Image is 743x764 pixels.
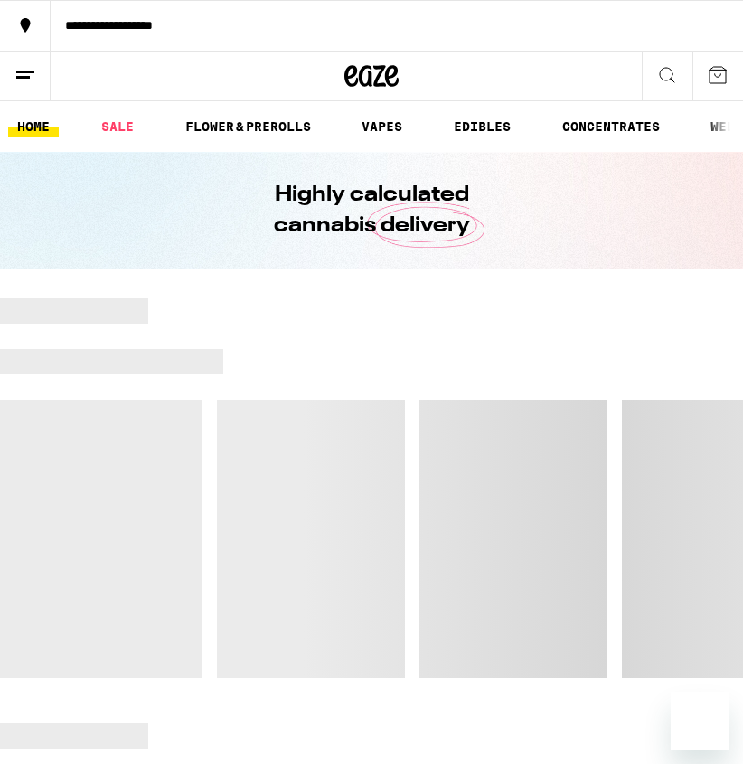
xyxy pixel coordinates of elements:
a: CONCENTRATES [553,116,669,137]
h1: Highly calculated cannabis delivery [222,180,521,241]
a: HOME [8,116,59,137]
a: SALE [92,116,143,137]
a: EDIBLES [445,116,520,137]
iframe: Button to launch messaging window [671,692,729,750]
a: VAPES [353,116,411,137]
a: FLOWER & PREROLLS [176,116,320,137]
